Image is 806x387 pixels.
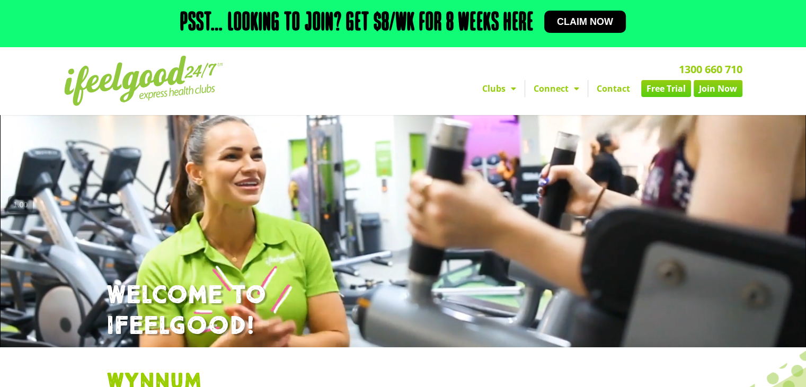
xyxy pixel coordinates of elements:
h2: Psst… Looking to join? Get $8/wk for 8 weeks here [180,11,534,36]
span: Claim now [557,17,613,27]
a: Free Trial [641,80,691,97]
a: Connect [525,80,588,97]
nav: Menu [305,80,742,97]
a: Claim now [544,11,626,33]
a: 1300 660 710 [679,62,742,76]
h1: WELCOME TO IFEELGOOD! [107,280,700,341]
a: Clubs [474,80,525,97]
a: Contact [588,80,639,97]
a: Join Now [694,80,742,97]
